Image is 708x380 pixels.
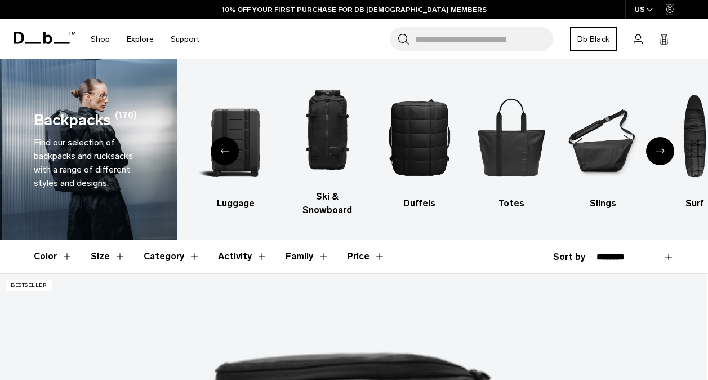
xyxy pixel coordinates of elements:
a: Db Slings [567,83,639,210]
a: Db Totes [475,83,547,210]
img: Db [291,76,363,184]
button: Toggle Filter [286,240,329,273]
h3: Slings [567,197,639,210]
button: Toggle Filter [91,240,126,273]
p: Bestseller [6,280,52,291]
li: 6 / 10 [567,83,639,210]
button: Toggle Filter [34,240,73,273]
span: Find our selection of backpacks and rucksacks with a range of different styles and designs. [34,137,133,188]
h3: Totes [475,197,547,210]
h1: Backpacks [34,109,111,132]
div: Next slide [646,137,674,165]
h3: Luggage [199,197,271,210]
a: Explore [127,19,154,59]
img: Db [199,83,271,191]
li: 1 / 10 [108,83,180,210]
button: Toggle Filter [218,240,268,273]
a: Db Luggage [199,83,271,210]
img: Db [108,83,180,191]
li: 5 / 10 [475,83,547,210]
a: Db Ski & Snowboard [291,76,363,217]
img: Db [567,83,639,191]
a: Db Black [570,27,617,51]
h3: Duffels [383,197,455,210]
button: Toggle Price [347,240,385,273]
a: Support [171,19,199,59]
a: Db All products [108,83,180,210]
img: Db [475,83,547,191]
h3: Ski & Snowboard [291,190,363,217]
div: Previous slide [211,137,239,165]
nav: Main Navigation [82,19,208,59]
li: 4 / 10 [383,83,455,210]
button: Toggle Filter [144,240,200,273]
li: 3 / 10 [291,76,363,217]
img: Db [383,83,455,191]
li: 2 / 10 [199,83,271,210]
span: (170) [115,109,137,132]
a: Shop [91,19,110,59]
a: 10% OFF YOUR FIRST PURCHASE FOR DB [DEMOGRAPHIC_DATA] MEMBERS [222,5,487,15]
h3: All products [108,197,180,210]
a: Db Duffels [383,83,455,210]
